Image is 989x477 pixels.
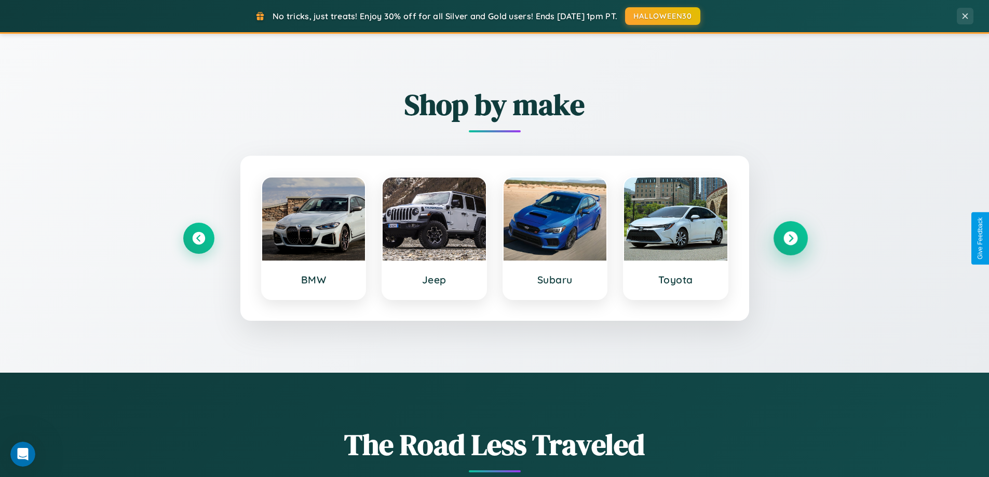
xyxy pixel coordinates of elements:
h2: Shop by make [183,85,806,125]
h3: BMW [273,274,355,286]
h3: Subaru [514,274,597,286]
button: HALLOWEEN30 [625,7,700,25]
span: No tricks, just treats! Enjoy 30% off for all Silver and Gold users! Ends [DATE] 1pm PT. [273,11,617,21]
div: Give Feedback [977,217,984,260]
h1: The Road Less Traveled [183,425,806,465]
iframe: Intercom live chat [10,442,35,467]
h3: Jeep [393,274,476,286]
h3: Toyota [634,274,717,286]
